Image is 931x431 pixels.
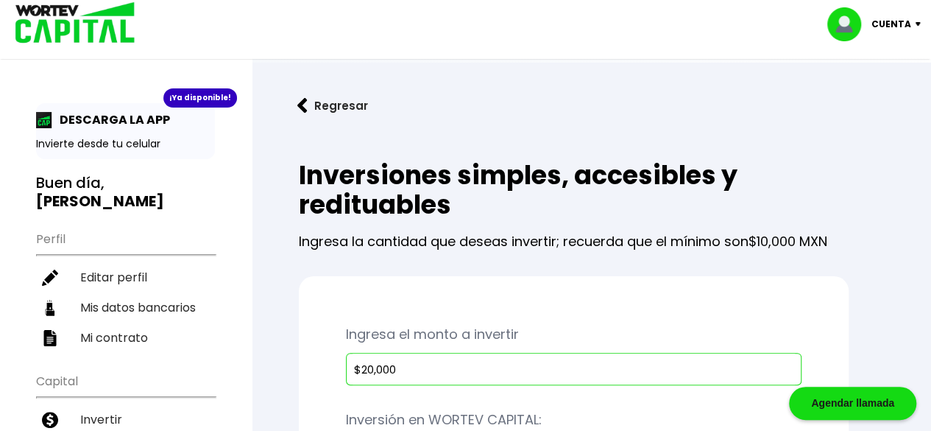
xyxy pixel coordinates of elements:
img: app-icon [36,112,52,128]
img: datos-icon.10cf9172.svg [42,300,58,316]
p: DESCARGA LA APP [52,111,170,129]
img: flecha izquierda [297,98,308,113]
img: icon-down [911,22,931,27]
a: Mis datos bancarios [36,292,215,323]
img: contrato-icon.f2db500c.svg [42,330,58,346]
b: [PERSON_NAME] [36,191,164,211]
p: Ingresa la cantidad que deseas invertir; recuerda que el mínimo son [299,220,849,253]
button: Regresar [275,86,390,125]
img: profile-image [827,7,871,41]
a: Editar perfil [36,262,215,292]
a: Mi contrato [36,323,215,353]
p: Inversión en WORTEV CAPITAL: [346,409,801,431]
span: $10,000 MXN [748,232,827,250]
a: flecha izquierdaRegresar [275,86,907,125]
img: invertir-icon.b3b967d7.svg [42,412,58,428]
div: ¡Ya disponible! [163,88,237,108]
img: editar-icon.952d3147.svg [42,270,58,286]
ul: Perfil [36,222,215,353]
p: Invierte desde tu celular [36,136,215,152]
h3: Buen día, [36,174,215,211]
p: Cuenta [871,13,911,35]
h2: Inversiones simples, accesibles y redituables [299,161,849,220]
p: Ingresa el monto a invertir [346,323,801,346]
div: Agendar llamada [789,387,916,420]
